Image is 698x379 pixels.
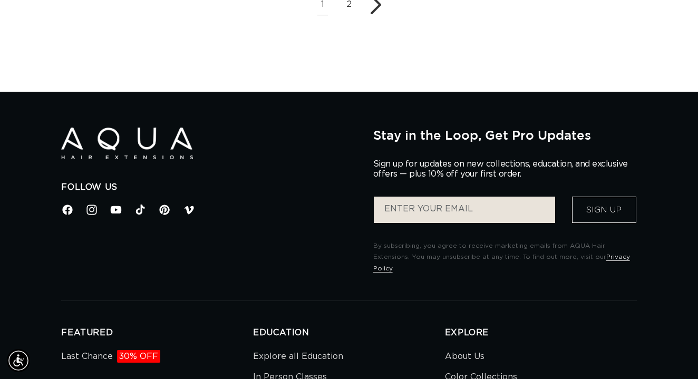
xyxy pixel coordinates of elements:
h2: EDUCATION [253,327,445,338]
a: Last Chance30% OFF [61,349,160,367]
input: ENTER YOUR EMAIL [374,197,555,223]
img: Aqua Hair Extensions [61,128,193,160]
a: About Us [445,349,484,367]
div: Accessibility Menu [7,349,30,372]
p: By subscribing, you agree to receive marketing emails from AQUA Hair Extensions. You may unsubscr... [373,240,637,275]
button: Sign Up [572,197,636,223]
a: Privacy Policy [373,254,630,271]
iframe: Chat Widget [645,328,698,379]
h2: Stay in the Loop, Get Pro Updates [373,128,637,142]
p: Sign up for updates on new collections, education, and exclusive offers — plus 10% off your first... [373,159,637,179]
h2: FEATURED [61,327,253,338]
span: 30% OFF [117,350,160,363]
a: Explore all Education [253,349,343,367]
h2: Follow Us [61,182,357,193]
h2: EXPLORE [445,327,637,338]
